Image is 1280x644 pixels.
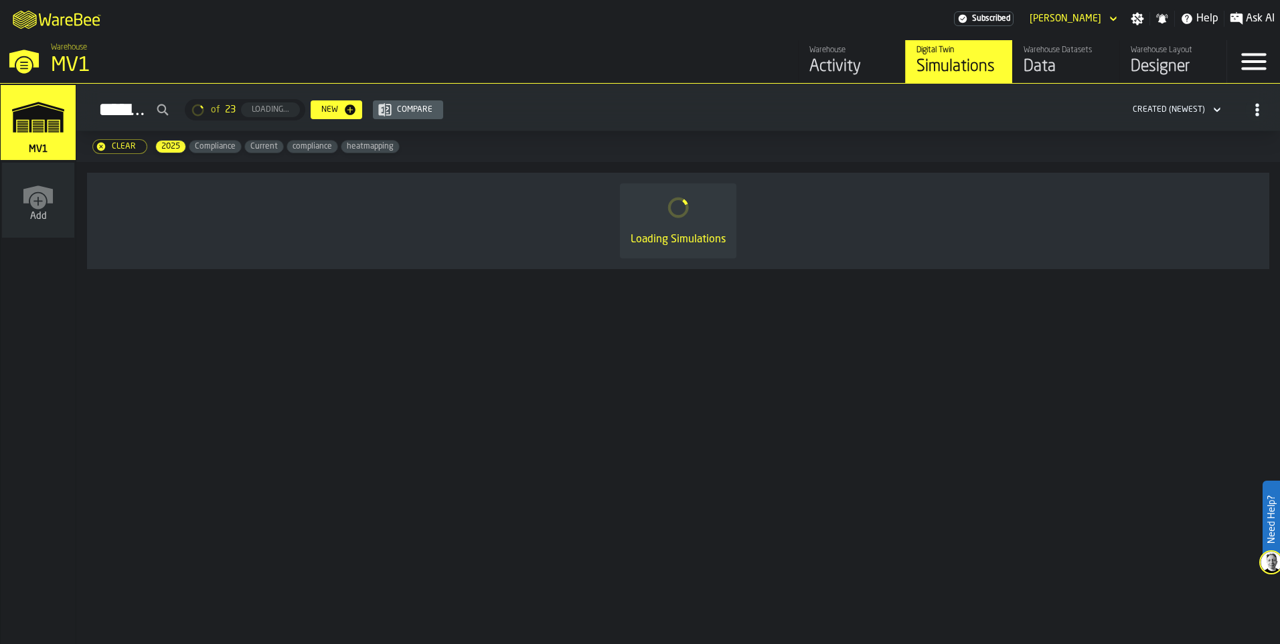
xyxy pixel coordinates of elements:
div: Loading... [246,105,295,114]
button: button-Clear [92,139,147,154]
span: 2025 [156,142,185,151]
span: of [211,104,220,115]
div: DropdownMenuValue-2 [1133,105,1205,114]
a: link-to-/wh/i/3ccf57d1-1e0c-4a81-a3bb-c2011c5f0d50/settings/billing [954,11,1014,26]
div: Activity [809,56,894,78]
span: compliance [287,142,337,151]
div: ItemListCard- [87,173,1269,269]
a: link-to-/wh/i/3ccf57d1-1e0c-4a81-a3bb-c2011c5f0d50/designer [1119,40,1226,83]
div: Designer [1131,56,1216,78]
div: DropdownMenuValue-Aaron Tamborski Tamborski [1030,13,1101,24]
button: button-Compare [373,100,443,119]
div: New [316,105,343,114]
div: Clear [106,142,141,151]
div: Warehouse Layout [1131,46,1216,55]
span: Help [1196,11,1218,27]
div: Data [1024,56,1109,78]
label: button-toggle-Ask AI [1224,11,1280,27]
div: DropdownMenuValue-Aaron Tamborski Tamborski [1024,11,1120,27]
span: MV1 [26,144,50,155]
button: button-Loading... [241,102,300,117]
div: DropdownMenuValue-2 [1127,102,1224,118]
a: link-to-/wh/new [2,163,74,240]
a: link-to-/wh/i/3ccf57d1-1e0c-4a81-a3bb-c2011c5f0d50/simulations [1,85,76,163]
div: ButtonLoadMore-Loading...-Prev-First-Last [179,99,311,120]
button: button-New [311,100,362,119]
div: Loading Simulations [631,232,726,248]
div: Compare [392,105,438,114]
span: Warehouse [51,43,87,52]
span: Ask AI [1246,11,1275,27]
span: Subscribed [972,14,1010,23]
label: button-toggle-Notifications [1150,12,1174,25]
label: button-toggle-Menu [1227,40,1280,83]
div: Menu Subscription [954,11,1014,26]
h2: button-Simulations [76,84,1280,131]
div: MV1 [51,54,412,78]
span: Current [245,142,283,151]
a: link-to-/wh/i/3ccf57d1-1e0c-4a81-a3bb-c2011c5f0d50/data [1012,40,1119,83]
div: Digital Twin [916,46,1002,55]
a: link-to-/wh/i/3ccf57d1-1e0c-4a81-a3bb-c2011c5f0d50/simulations [905,40,1012,83]
span: Add [30,211,47,222]
label: button-toggle-Settings [1125,12,1149,25]
span: heatmapping [341,142,399,151]
div: Simulations [916,56,1002,78]
div: Warehouse [809,46,894,55]
span: Compliance [189,142,241,151]
span: 23 [225,104,236,115]
div: Warehouse Datasets [1024,46,1109,55]
label: button-toggle-Help [1175,11,1224,27]
label: Need Help? [1264,482,1279,557]
a: link-to-/wh/i/3ccf57d1-1e0c-4a81-a3bb-c2011c5f0d50/feed/ [798,40,905,83]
